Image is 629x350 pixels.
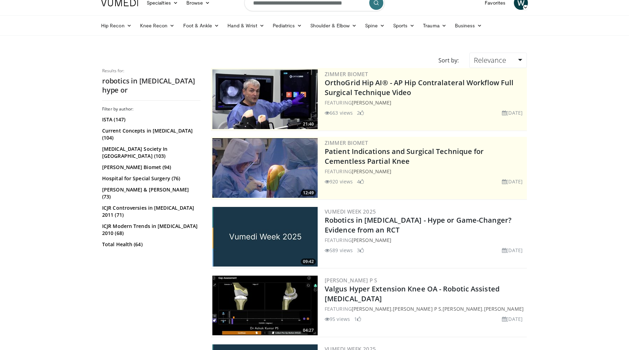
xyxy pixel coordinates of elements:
[212,69,318,129] img: 96a9cbbb-25ee-4404-ab87-b32d60616ad7.300x170_q85_crop-smart_upscale.jpg
[352,168,391,175] a: [PERSON_NAME]
[102,186,199,200] a: [PERSON_NAME] & [PERSON_NAME] (73)
[301,190,316,196] span: 12:49
[469,53,527,68] a: Relevance
[443,305,482,312] a: [PERSON_NAME]
[325,315,350,323] li: 95 views
[325,236,525,244] div: FEATURING
[212,69,318,129] a: 21:40
[301,327,316,334] span: 04:27
[325,78,514,97] a: OrthoGrid Hip AI® - AP Hip Contralateral Workflow Full Surgical Technique Video
[212,138,318,198] a: 12:49
[325,208,376,215] a: Vumedi Week 2025
[357,109,364,116] li: 2
[212,207,318,267] a: 09:42
[325,99,525,106] div: FEATURING
[325,247,353,254] li: 589 views
[102,223,199,237] a: ICJR Modern Trends in [MEDICAL_DATA] 2010 (68)
[301,121,316,127] span: 21:40
[502,315,523,323] li: [DATE]
[433,53,464,68] div: Sort by:
[102,175,199,182] a: Hospital for Special Surgery (76)
[389,19,419,33] a: Sports
[325,139,368,146] a: Zimmer Biomet
[212,276,318,335] a: 04:27
[212,138,318,198] img: 2c28c705-9b27-4f8d-ae69-2594b16edd0d.300x170_q85_crop-smart_upscale.jpg
[325,215,511,235] a: Robotics in [MEDICAL_DATA] - Hype or Game-Changer? Evidence from an RCT
[102,106,200,112] h3: Filter by author:
[102,146,199,160] a: [MEDICAL_DATA] Society In [GEOGRAPHIC_DATA] (103)
[484,305,524,312] a: [PERSON_NAME]
[325,109,353,116] li: 663 views
[102,241,199,248] a: Total Health (64)
[325,178,353,185] li: 920 views
[269,19,306,33] a: Pediatrics
[419,19,451,33] a: Trauma
[102,116,199,123] a: ISTA (147)
[212,207,318,267] img: ac8e8238-165a-4ac4-92b1-6d6047489aa4.jpg.300x170_q85_crop-smart_upscale.jpg
[502,109,523,116] li: [DATE]
[502,178,523,185] li: [DATE]
[102,68,200,74] p: Results for:
[325,284,499,303] a: Valgus Hyper Extension Knee OA - Robotic Assisted [MEDICAL_DATA]
[325,147,484,166] a: Patient Indications and Surgical Technique for Cementless Partial Knee
[97,19,136,33] a: Hip Recon
[451,19,486,33] a: Business
[325,70,368,78] a: Zimmer Biomet
[102,204,199,218] a: ICJR Controversies in [MEDICAL_DATA] 2011 (71)
[352,305,391,312] a: [PERSON_NAME]
[357,247,364,254] li: 3
[325,305,525,312] div: FEATURING , , ,
[352,99,391,106] a: [PERSON_NAME]
[357,178,364,185] li: 4
[325,168,525,175] div: FEATURING
[393,305,441,312] a: [PERSON_NAME] P S
[502,247,523,254] li: [DATE]
[102,127,199,141] a: Current Concepts in [MEDICAL_DATA] (104)
[102,76,200,95] h2: robotics in [MEDICAL_DATA] hype or
[352,237,391,243] a: [PERSON_NAME]
[102,164,199,171] a: [PERSON_NAME] Biomet (94)
[212,276,318,335] img: 2361a525-e71d-4d5b-a769-c1365c92593e.300x170_q85_crop-smart_upscale.jpg
[223,19,269,33] a: Hand & Wrist
[474,55,506,65] span: Relevance
[301,258,316,265] span: 09:42
[306,19,361,33] a: Shoulder & Elbow
[361,19,389,33] a: Spine
[325,277,377,284] a: [PERSON_NAME] P S
[354,315,361,323] li: 1
[179,19,224,33] a: Foot & Ankle
[136,19,179,33] a: Knee Recon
